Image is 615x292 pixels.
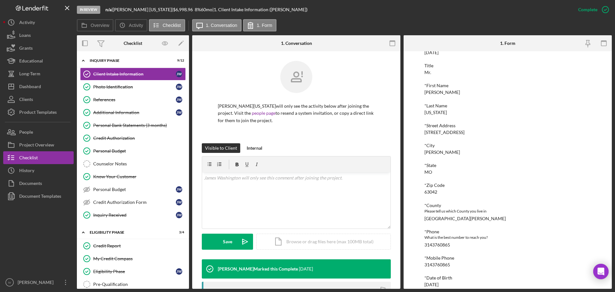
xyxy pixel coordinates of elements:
[424,234,591,241] div: What is the best number to reach you?
[3,29,74,42] button: Loans
[593,264,609,279] div: Open Intercom Messenger
[19,54,43,69] div: Educational
[19,93,33,107] div: Clients
[257,23,272,28] label: 1. Form
[424,70,431,75] div: Mr.
[572,3,612,16] button: Complete
[19,126,33,140] div: People
[93,136,185,141] div: Credit Authorization
[3,80,74,93] a: Dashboard
[80,252,186,265] a: My Credit Compass
[105,7,111,12] b: n/a
[424,255,591,261] div: *Mobile Phone
[93,161,185,166] div: Counselor Notes
[93,243,185,248] div: Credit Report
[93,174,185,179] div: Know Your Customer
[3,54,74,67] button: Educational
[93,97,176,102] div: References
[424,275,591,280] div: *Date of Birth
[176,212,182,218] div: J W
[424,83,591,88] div: *First Name
[80,132,186,145] a: Credit Authorization
[247,143,262,153] div: Internal
[173,230,184,234] div: 3 / 4
[3,151,74,164] button: Checklist
[80,157,186,170] a: Counselor Notes
[93,200,176,205] div: Credit Authorization Form
[19,67,40,82] div: Long-Term
[424,216,506,221] div: [GEOGRAPHIC_DATA][PERSON_NAME]
[176,84,182,90] div: J W
[3,164,74,177] button: History
[3,177,74,190] button: Documents
[3,106,74,119] a: Product Templates
[90,230,168,234] div: Eligibility Phase
[90,59,168,63] div: Inquiry Phase
[3,126,74,138] button: People
[19,164,34,179] div: History
[424,90,460,95] div: [PERSON_NAME]
[424,170,432,175] div: MO
[206,23,237,28] label: 1. Conversation
[243,19,276,31] button: 1. Form
[93,123,185,128] div: Personal Bank Statements (3 months)
[3,16,74,29] button: Activity
[192,19,242,31] button: 1. Conversation
[176,268,182,275] div: J W
[3,276,74,289] button: IV[PERSON_NAME]
[19,138,54,153] div: Project Overview
[3,138,74,151] button: Project Overview
[91,23,109,28] label: Overview
[424,189,437,195] div: 63042
[93,269,176,274] div: Eligibility Phase
[424,203,591,208] div: *County
[93,282,185,287] div: Pre-Qualification
[149,19,185,31] button: Checklist
[77,19,113,31] button: Overview
[93,84,176,89] div: Photo Identification
[176,96,182,103] div: J W
[113,7,173,12] div: [PERSON_NAME] [US_STATE] |
[173,59,184,63] div: 9 / 12
[176,199,182,205] div: J W
[3,42,74,54] button: Grants
[80,170,186,183] a: Know Your Customer
[424,50,439,55] div: [DATE]
[176,109,182,116] div: J W
[19,106,57,120] div: Product Templates
[19,29,31,43] div: Loans
[129,23,143,28] label: Activity
[19,151,38,166] div: Checklist
[176,71,182,77] div: J W
[424,262,450,267] div: 3143760865
[8,281,11,284] text: IV
[80,106,186,119] a: Additional InformationJW
[218,266,298,271] div: [PERSON_NAME] Marked this Complete
[3,190,74,203] button: Document Templates
[173,7,195,12] div: $6,998.96
[202,234,253,250] button: Save
[80,239,186,252] a: Credit Report
[252,110,275,116] a: people page
[93,110,176,115] div: Additional Information
[3,67,74,80] button: Long-Term
[80,145,186,157] a: Personal Budget
[3,93,74,106] a: Clients
[424,130,464,135] div: [STREET_ADDRESS]
[243,143,266,153] button: Internal
[80,183,186,196] a: Personal BudgetJW
[424,242,450,247] div: 3143760865
[205,143,237,153] div: Visible to Client
[80,68,186,80] a: Client Intake InformationJW
[80,119,186,132] a: Personal Bank Statements (3 months)
[578,3,597,16] div: Complete
[163,23,181,28] label: Checklist
[19,42,33,56] div: Grants
[93,148,185,154] div: Personal Budget
[424,110,447,115] div: [US_STATE]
